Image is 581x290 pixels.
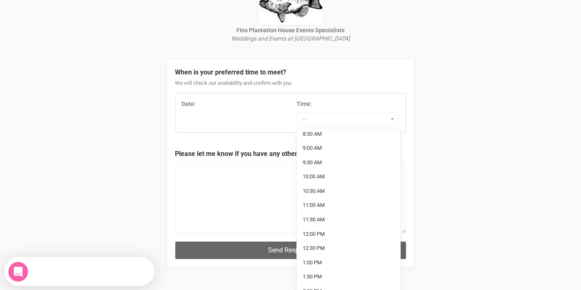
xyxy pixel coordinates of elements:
[303,130,322,138] span: 8:30 AM
[231,35,350,42] i: Weddings and Events at [GEOGRAPHIC_DATA]
[297,112,399,126] button: --
[303,173,325,181] span: 10:00 AM
[303,201,325,209] span: 11:00 AM
[8,262,28,282] iframe: Intercom live chat
[182,101,196,107] strong: Date:
[303,216,325,224] span: 11:30 AM
[303,230,325,238] span: 12:00 PM
[175,149,406,159] legend: Please let me know if you have any other comments
[175,242,406,259] button: Send Response
[303,259,322,267] span: 1:00 PM
[303,244,325,252] span: 12:30 PM
[303,159,322,167] span: 9:30 AM
[303,187,325,195] span: 10:30 AM
[4,257,155,286] iframe: Intercom live chat discovery launcher
[303,144,322,152] span: 9:00 AM
[303,273,322,281] span: 1:30 PM
[297,101,312,107] strong: Time:
[175,79,406,93] div: We will check our availability and confirm with you
[302,115,389,123] span: --
[237,27,344,34] strong: Fins Plantation House Events Specialists
[175,68,406,77] legend: When is your preferred time to meet?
